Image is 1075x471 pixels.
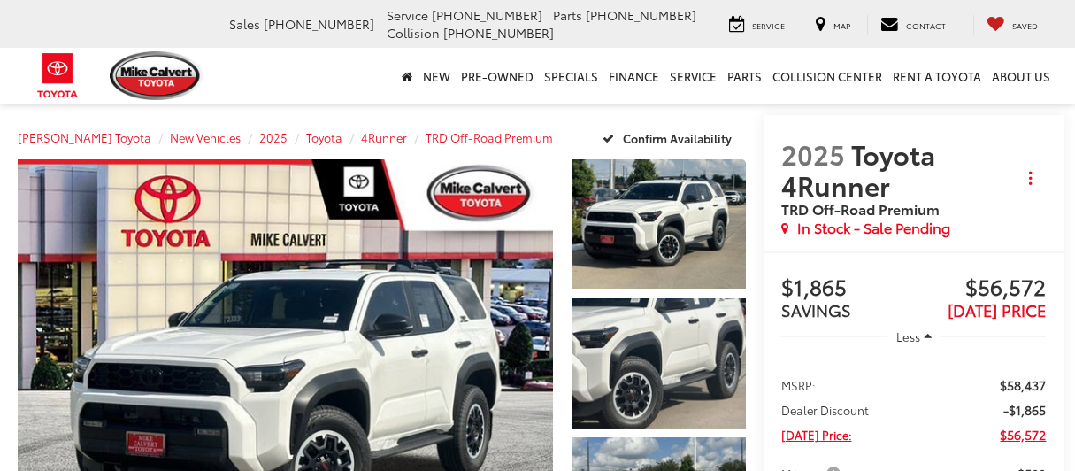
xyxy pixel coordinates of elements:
[1015,163,1046,194] button: Actions
[170,129,241,145] a: New Vehicles
[887,48,987,104] a: Rent a Toyota
[867,15,959,35] a: Contact
[361,129,407,145] a: 4Runner
[586,6,696,24] span: [PHONE_NUMBER]
[1000,426,1046,444] span: $56,572
[896,328,920,344] span: Less
[802,15,864,35] a: Map
[781,275,914,302] span: $1,865
[572,298,745,428] a: Expand Photo 2
[752,19,785,31] span: Service
[593,122,746,153] button: Confirm Availability
[887,320,941,352] button: Less
[1003,401,1046,419] span: -$1,865
[553,6,582,24] span: Parts
[1029,171,1032,185] span: dropdown dots
[973,15,1051,35] a: My Saved Vehicles
[781,401,869,419] span: Dealer Discount
[456,48,539,104] a: Pre-Owned
[603,48,664,104] a: Finance
[387,24,440,42] span: Collision
[833,19,850,31] span: Map
[387,6,428,24] span: Service
[264,15,374,33] span: [PHONE_NUMBER]
[18,129,151,145] a: [PERSON_NAME] Toyota
[781,298,851,321] span: SAVINGS
[781,135,845,173] span: 2025
[259,129,288,145] a: 2025
[623,130,732,146] span: Confirm Availability
[781,135,935,204] span: Toyota 4Runner
[443,24,554,42] span: [PHONE_NUMBER]
[572,159,745,289] a: Expand Photo 1
[418,48,456,104] a: New
[781,198,940,219] span: TRD Off-Road Premium
[571,297,747,429] img: 2025 Toyota 4Runner TRD Off-Road Premium
[396,48,418,104] a: Home
[1012,19,1038,31] span: Saved
[767,48,887,104] a: Collision Center
[571,158,747,290] img: 2025 Toyota 4Runner TRD Off-Road Premium
[1000,376,1046,394] span: $58,437
[906,19,946,31] span: Contact
[664,48,722,104] a: Service
[722,48,767,104] a: Parts
[539,48,603,104] a: Specials
[426,129,553,145] a: TRD Off-Road Premium
[797,218,950,238] span: In Stock - Sale Pending
[781,426,852,444] span: [DATE] Price:
[110,51,203,100] img: Mike Calvert Toyota
[716,15,798,35] a: Service
[948,298,1046,321] span: [DATE] PRICE
[306,129,342,145] a: Toyota
[781,376,816,394] span: MSRP:
[914,275,1047,302] span: $56,572
[987,48,1056,104] a: About Us
[25,47,91,104] img: Toyota
[432,6,542,24] span: [PHONE_NUMBER]
[229,15,260,33] span: Sales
